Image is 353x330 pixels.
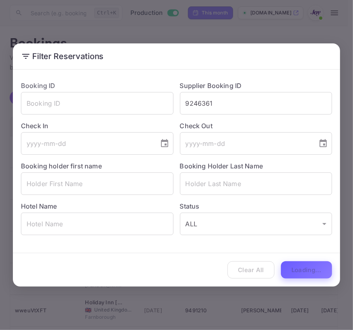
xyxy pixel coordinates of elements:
input: Booking ID [21,92,173,115]
label: Supplier Booking ID [180,82,242,90]
label: Booking ID [21,82,56,90]
label: Booking holder first name [21,162,102,170]
button: Choose date [157,135,173,152]
div: ALL [180,213,332,235]
button: Choose date [315,135,331,152]
label: Check In [21,121,173,131]
input: Holder Last Name [180,172,332,195]
label: Status [180,201,332,211]
label: Booking Holder Last Name [180,162,263,170]
input: yyyy-mm-dd [21,132,153,155]
input: Hotel Name [21,213,173,235]
input: Supplier Booking ID [180,92,332,115]
input: Holder First Name [21,172,173,195]
label: Check Out [180,121,332,131]
label: Hotel Name [21,202,57,210]
input: yyyy-mm-dd [180,132,312,155]
h2: Filter Reservations [13,43,340,69]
